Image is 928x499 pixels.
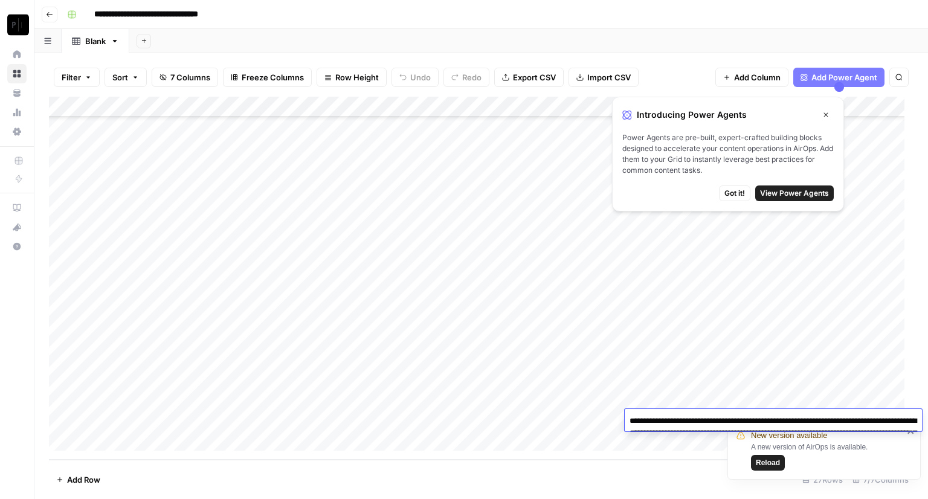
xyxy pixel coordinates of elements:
button: Row Height [317,68,387,87]
span: Add Row [67,474,100,486]
span: Undo [410,71,431,83]
span: Freeze Columns [242,71,304,83]
span: Add Column [734,71,781,83]
span: Reload [756,457,780,468]
div: A new version of AirOps is available. [751,442,903,471]
button: Import CSV [569,68,639,87]
span: Add Power Agent [811,71,877,83]
span: New version available [751,430,827,442]
button: Add Column [715,68,788,87]
button: Freeze Columns [223,68,312,87]
div: 7/7 Columns [848,470,913,489]
span: Row Height [335,71,379,83]
button: View Power Agents [755,185,834,201]
a: Settings [7,122,27,141]
button: Sort [105,68,147,87]
span: Power Agents are pre-built, expert-crafted building blocks designed to accelerate your content op... [622,132,834,176]
div: 27 Rows [797,470,848,489]
a: Home [7,45,27,64]
button: Reload [751,455,785,471]
a: Your Data [7,83,27,103]
img: Paragon Intel - Copyediting Logo [7,14,29,36]
button: Help + Support [7,237,27,256]
button: Workspace: Paragon Intel - Copyediting [7,10,27,40]
button: Export CSV [494,68,564,87]
button: Add Row [49,470,108,489]
span: Got it! [724,188,745,199]
button: Undo [391,68,439,87]
span: Filter [62,71,81,83]
button: Add Power Agent [793,68,884,87]
a: Blank [62,29,129,53]
div: What's new? [8,218,26,236]
div: Introducing Power Agents [622,107,834,123]
span: Export CSV [513,71,556,83]
button: Got it! [719,185,750,201]
button: Redo [443,68,489,87]
a: AirOps Academy [7,198,27,217]
button: What's new? [7,217,27,237]
a: Browse [7,64,27,83]
span: Redo [462,71,482,83]
span: 7 Columns [170,71,210,83]
button: 7 Columns [152,68,218,87]
button: Filter [54,68,100,87]
a: Usage [7,103,27,122]
span: Import CSV [587,71,631,83]
div: Blank [85,35,106,47]
span: Sort [112,71,128,83]
span: View Power Agents [760,188,829,199]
